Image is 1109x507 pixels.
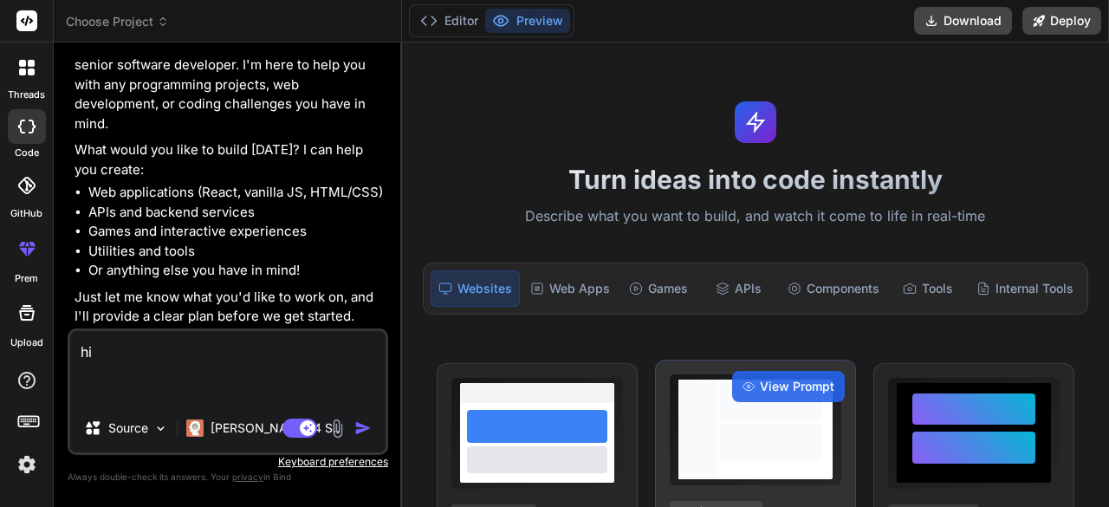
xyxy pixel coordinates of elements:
li: Utilities and tools [88,242,385,262]
label: prem [15,271,38,286]
label: threads [8,88,45,102]
div: Tools [890,270,966,307]
p: Source [108,419,148,437]
div: Components [781,270,886,307]
p: Hello! I'm Bind AI, your expert AI assistant and senior software developer. I'm here to help you ... [75,36,385,134]
p: What would you like to build [DATE]? I can help you create: [75,140,385,179]
span: View Prompt [760,378,834,395]
button: Editor [413,9,485,33]
span: Choose Project [66,13,169,30]
div: Games [620,270,697,307]
p: Describe what you want to build, and watch it come to life in real-time [412,205,1099,228]
li: Or anything else you have in mind! [88,261,385,281]
button: Preview [485,9,570,33]
label: code [15,146,39,160]
h1: Turn ideas into code instantly [412,164,1099,195]
p: [PERSON_NAME] 4 S.. [211,419,340,437]
p: Always double-check its answers. Your in Bind [68,469,388,485]
img: icon [354,419,372,437]
div: Websites [431,270,520,307]
img: Claude 4 Sonnet [186,419,204,437]
button: Deploy [1022,7,1101,35]
img: settings [12,450,42,479]
button: Download [914,7,1012,35]
li: APIs and backend services [88,203,385,223]
label: Upload [10,335,43,350]
p: Just let me know what you'd like to work on, and I'll provide a clear plan before we get started. [75,288,385,327]
div: APIs [700,270,776,307]
p: Keyboard preferences [68,455,388,469]
img: attachment [328,419,347,439]
div: Web Apps [523,270,617,307]
li: Web applications (React, vanilla JS, HTML/CSS) [88,183,385,203]
li: Games and interactive experiences [88,222,385,242]
textarea: hi [70,331,386,404]
div: Internal Tools [970,270,1080,307]
img: Pick Models [153,421,168,436]
label: GitHub [10,206,42,221]
span: privacy [232,471,263,482]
